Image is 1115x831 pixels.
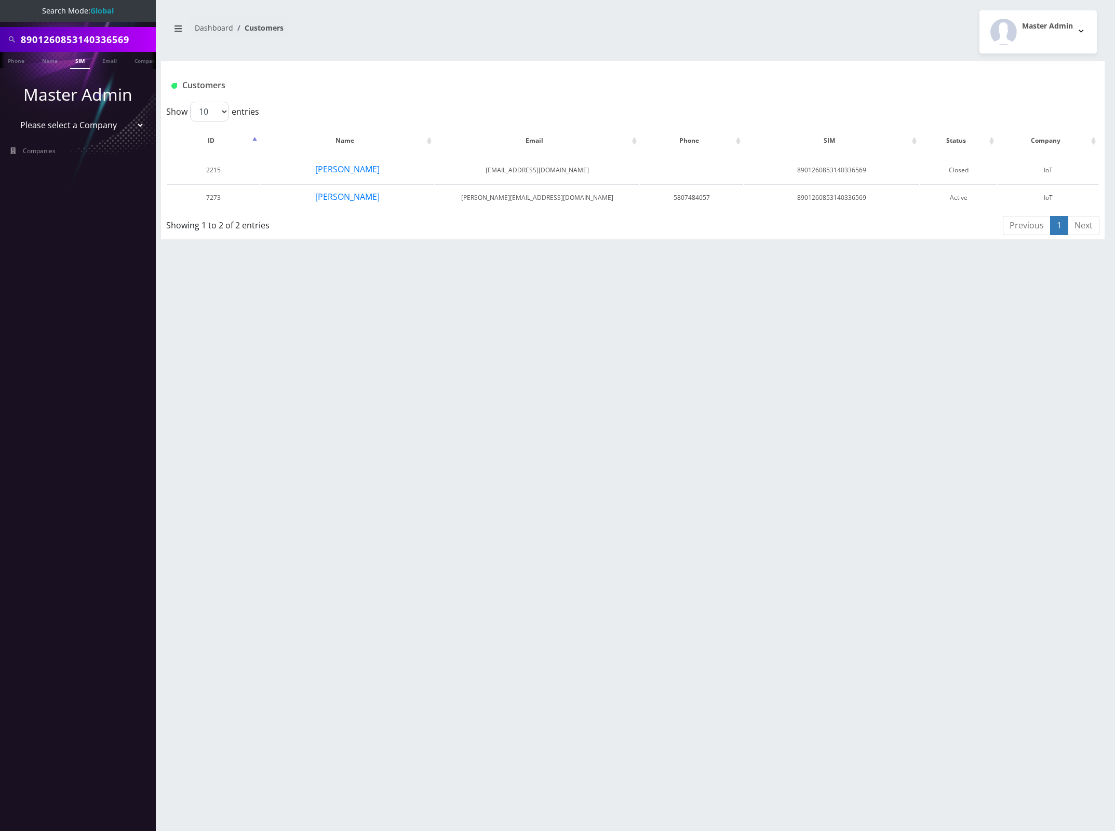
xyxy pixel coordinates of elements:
td: Closed [920,157,997,183]
td: 2215 [167,157,260,183]
span: Companies [23,146,56,155]
h1: Customers [171,80,938,90]
td: 8901260853140336569 [744,184,919,211]
a: Dashboard [195,23,233,33]
label: Show entries [166,102,259,121]
td: Active [920,184,997,211]
a: Company [129,52,164,68]
select: Showentries [190,102,229,121]
th: Phone: activate to sort column ascending [640,126,744,156]
nav: breadcrumb [169,17,625,47]
a: Email [97,52,122,68]
li: Customers [233,22,284,33]
td: IoT [998,157,1098,183]
td: 8901260853140336569 [744,157,919,183]
button: Master Admin [979,10,1097,53]
th: Status: activate to sort column ascending [920,126,997,156]
td: IoT [998,184,1098,211]
th: Email: activate to sort column ascending [435,126,639,156]
button: [PERSON_NAME] [315,190,380,203]
td: [PERSON_NAME][EMAIL_ADDRESS][DOMAIN_NAME] [435,184,639,211]
td: 7273 [167,184,260,211]
span: Search Mode: [42,6,114,16]
h2: Master Admin [1022,22,1073,31]
a: Next [1068,216,1099,235]
a: 1 [1050,216,1068,235]
th: ID: activate to sort column descending [167,126,260,156]
a: SIM [70,52,90,69]
td: 5807484057 [640,184,744,211]
button: [PERSON_NAME] [315,162,380,176]
a: Phone [3,52,30,68]
div: Showing 1 to 2 of 2 entries [166,215,547,231]
th: SIM: activate to sort column ascending [744,126,919,156]
th: Company: activate to sort column ascending [998,126,1098,156]
strong: Global [90,6,114,16]
td: [EMAIL_ADDRESS][DOMAIN_NAME] [435,157,639,183]
a: Previous [1003,216,1051,235]
input: Search All Companies [21,30,153,49]
a: Name [37,52,63,68]
th: Name: activate to sort column ascending [261,126,434,156]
